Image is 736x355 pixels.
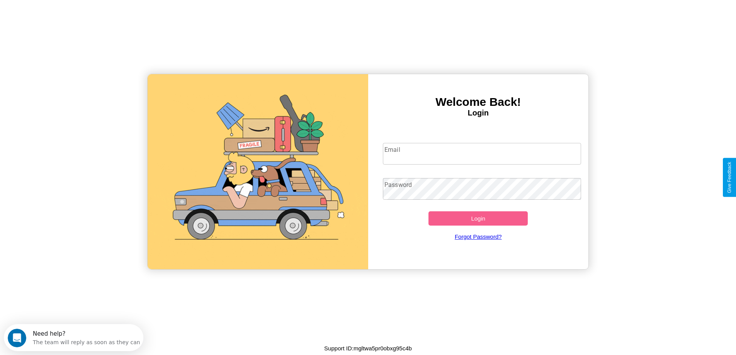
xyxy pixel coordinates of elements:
[379,226,577,248] a: Forgot Password?
[8,329,26,347] iframe: Intercom live chat
[3,3,144,24] div: Open Intercom Messenger
[727,162,732,193] div: Give Feedback
[368,109,589,117] h4: Login
[324,343,412,353] p: Support ID: mgltwa5pr0obxg95c4b
[29,13,136,21] div: The team will reply as soon as they can
[148,74,368,269] img: gif
[428,211,528,226] button: Login
[29,7,136,13] div: Need help?
[368,95,589,109] h3: Welcome Back!
[4,324,143,351] iframe: Intercom live chat discovery launcher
